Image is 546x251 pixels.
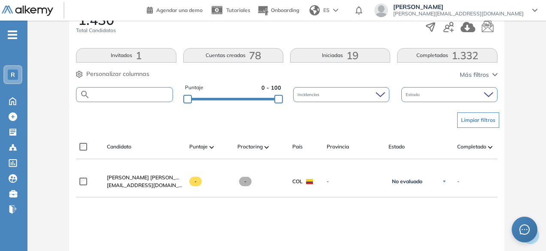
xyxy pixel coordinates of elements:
div: Incidencias [293,87,389,102]
button: Más filtros [460,70,497,79]
span: - [239,177,252,186]
span: Proctoring [237,143,263,151]
span: Estado [388,143,405,151]
span: Tutoriales [226,7,250,13]
span: COL [292,178,303,185]
span: Candidato [107,143,131,151]
button: Cuentas creadas78 [183,48,283,63]
span: Agendar una demo [156,7,203,13]
span: 0 - 100 [261,84,281,92]
button: Personalizar columnas [76,70,149,79]
button: Limpiar filtros [457,112,499,128]
img: [missing "en.ARROW_ALT" translation] [264,146,269,148]
span: Provincia [327,143,349,151]
span: Personalizar columnas [86,70,149,79]
span: Onboarding [271,7,299,13]
span: [PERSON_NAME][EMAIL_ADDRESS][DOMAIN_NAME] [393,10,524,17]
span: ES [323,6,330,14]
span: [PERSON_NAME] [393,3,524,10]
img: [missing "en.ARROW_ALT" translation] [488,146,492,148]
span: No evaluado [392,178,422,185]
div: Estado [401,87,497,102]
button: Iniciadas19 [290,48,390,63]
span: Total Candidatos [76,27,116,34]
img: arrow [333,9,338,12]
span: Incidencias [297,91,321,98]
i: - [8,34,17,36]
a: Agendar una demo [147,4,203,15]
a: [PERSON_NAME] [PERSON_NAME] [107,174,182,181]
button: Invitados1 [76,48,176,63]
span: Completado [457,143,486,151]
img: SEARCH_ALT [80,89,90,100]
button: Completadas1.332 [397,48,497,63]
button: Onboarding [257,1,299,20]
span: Estado [406,91,422,98]
img: COL [306,179,313,184]
img: Logo [2,6,53,16]
span: País [292,143,303,151]
span: - [189,177,202,186]
span: Más filtros [460,70,489,79]
span: Puntaje [185,84,203,92]
span: - [327,178,382,185]
span: message [519,224,530,235]
img: world [309,5,320,15]
span: - [457,178,459,185]
img: Ícono de flecha [442,179,447,184]
span: [PERSON_NAME] [PERSON_NAME] [107,174,192,181]
img: [missing "en.ARROW_ALT" translation] [209,146,214,148]
span: R [11,71,15,78]
span: Puntaje [189,143,208,151]
span: [EMAIL_ADDRESS][DOMAIN_NAME] [107,181,182,189]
